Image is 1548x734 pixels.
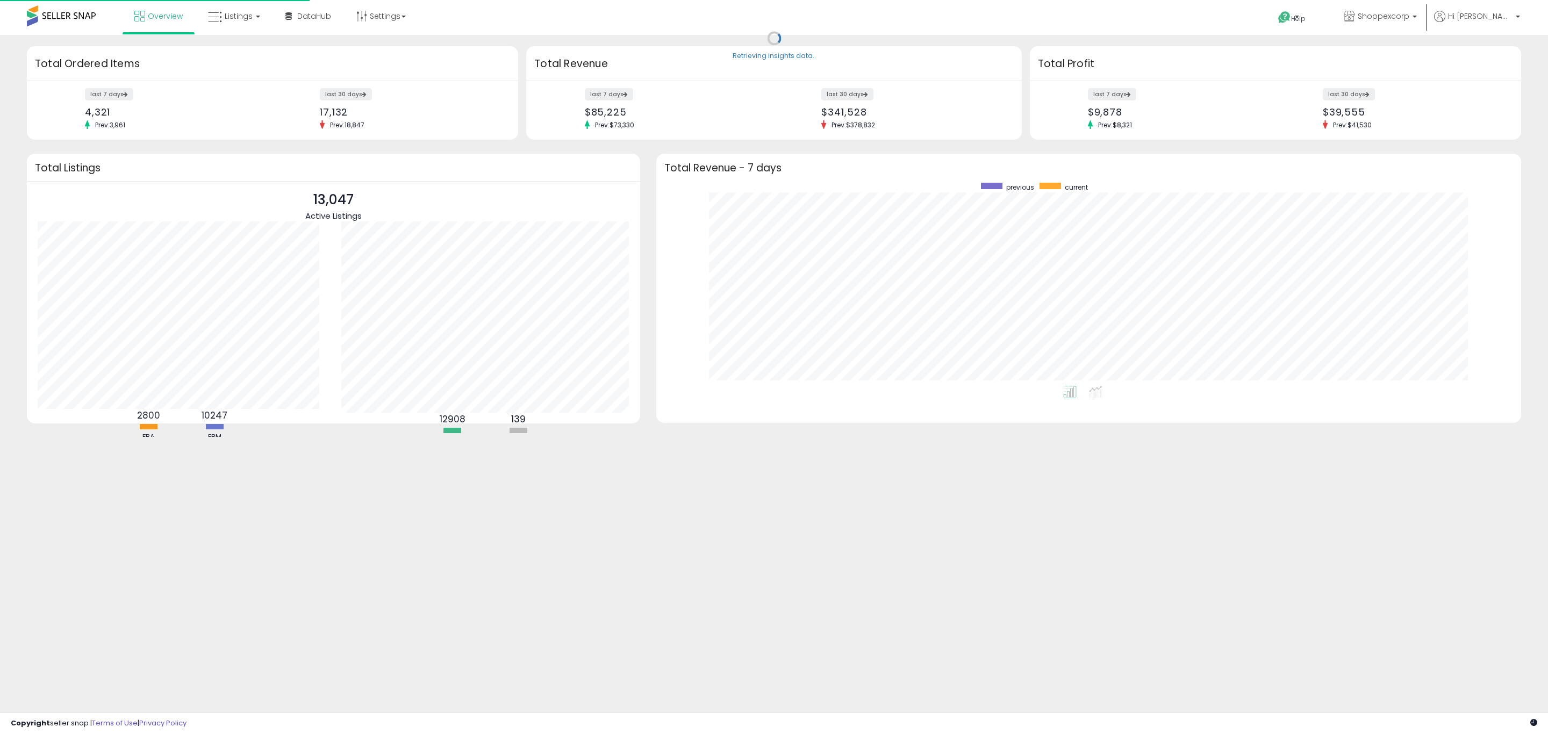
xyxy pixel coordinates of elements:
[297,11,331,21] span: DataHub
[585,88,633,100] label: last 7 days
[1358,11,1409,21] span: Shoppexcorp
[733,52,816,61] div: Retrieving insights data..
[137,409,160,422] b: 2800
[85,106,264,118] div: 4,321
[35,56,510,71] h3: Total Ordered Items
[826,120,880,129] span: Prev: $378,832
[182,432,247,442] div: FBM
[440,413,465,426] b: 12908
[420,436,485,446] div: Repriced
[85,88,133,100] label: last 7 days
[534,56,1014,71] h3: Total Revenue
[486,436,551,446] div: Not Repriced
[590,120,640,129] span: Prev: $73,330
[1088,88,1136,100] label: last 7 days
[320,106,499,118] div: 17,132
[320,88,372,100] label: last 30 days
[821,88,873,100] label: last 30 days
[305,190,362,210] p: 13,047
[116,432,181,442] div: FBA
[1328,120,1377,129] span: Prev: $41,530
[1088,106,1267,118] div: $9,878
[1434,11,1520,35] a: Hi [PERSON_NAME]
[1323,88,1375,100] label: last 30 days
[1448,11,1513,21] span: Hi [PERSON_NAME]
[225,11,253,21] span: Listings
[1038,56,1513,71] h3: Total Profit
[821,106,1002,118] div: $341,528
[148,11,183,21] span: Overview
[305,210,362,221] span: Active Listings
[1270,3,1327,35] a: Help
[202,409,227,422] b: 10247
[1006,183,1034,192] span: previous
[585,106,766,118] div: $85,225
[1093,120,1137,129] span: Prev: $8,321
[90,120,131,129] span: Prev: 3,961
[325,120,370,129] span: Prev: 18,847
[1291,14,1306,23] span: Help
[1065,183,1088,192] span: current
[511,413,526,426] b: 139
[1278,11,1291,24] i: Get Help
[1323,106,1502,118] div: $39,555
[664,164,1513,172] h3: Total Revenue - 7 days
[35,164,632,172] h3: Total Listings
